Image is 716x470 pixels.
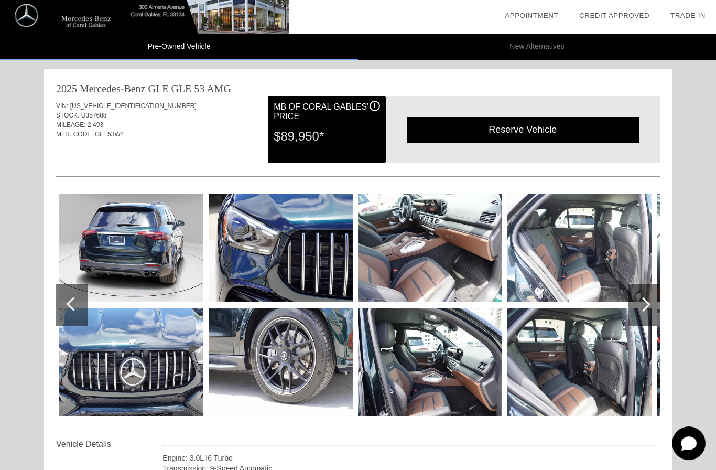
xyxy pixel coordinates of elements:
[370,101,380,111] div: i
[358,34,716,60] li: New Alternatives
[358,308,502,416] img: image.aspx
[59,194,203,302] img: image.aspx
[56,121,86,129] span: MILEAGE:
[274,101,379,123] div: MB of Coral Gables' Price
[274,123,379,150] div: $89,950*
[507,308,652,416] img: image.aspx
[56,438,162,451] div: Vehicle Details
[171,81,231,96] div: GLE 53 AMG
[507,194,652,302] img: image.aspx
[672,426,706,460] button: Toggle Chat Window
[579,12,649,19] a: Credit Approved
[88,121,103,129] span: 2,493
[56,145,660,162] div: Quoted on [DATE] 4:33:35 PM
[59,308,203,416] img: image.aspx
[56,112,79,119] span: STOCK:
[407,117,639,143] div: Reserve Vehicle
[672,426,706,460] svg: Start Chat
[81,112,107,119] span: U357688
[358,194,502,302] img: image.aspx
[56,102,68,110] span: VIN:
[70,102,197,110] span: [US_VEHICLE_IDENTIFICATION_NUMBER]
[209,194,353,302] img: image.aspx
[670,12,706,19] a: Trade-In
[56,131,93,138] span: MFR. CODE:
[95,131,124,138] span: GLE53W4
[505,12,558,19] a: Appointment
[209,308,353,416] img: image.aspx
[56,81,168,96] div: 2025 Mercedes-Benz GLE
[162,453,658,463] div: Engine: 3.0L I6 Turbo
